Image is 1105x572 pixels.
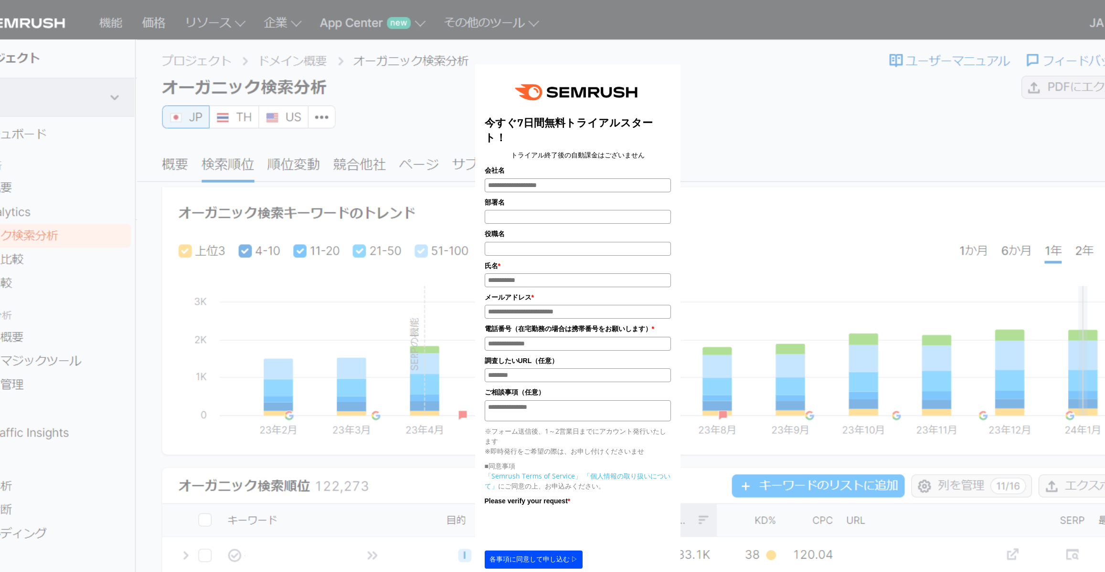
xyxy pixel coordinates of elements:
[485,496,671,506] label: Please verify your request
[508,74,648,111] img: e6a379fe-ca9f-484e-8561-e79cf3a04b3f.png
[485,551,583,569] button: 各事項に同意して申し込む ▷
[485,115,671,145] title: 今すぐ7日間無料トライアルスタート！
[485,387,671,397] label: ご相談事項（任意）
[485,323,671,334] label: 電話番号（在宅勤務の場合は携帯番号をお願いします）
[485,229,671,239] label: 役職名
[485,471,671,491] p: にご同意の上、お申込みください。
[485,471,670,490] a: 「個人情報の取り扱いについて」
[485,197,671,208] label: 部署名
[485,292,671,302] label: メールアドレス
[485,509,630,546] iframe: reCAPTCHA
[485,165,671,176] label: 会社名
[485,260,671,271] label: 氏名
[485,426,671,456] p: ※フォーム送信後、1～2営業日までにアカウント発行いたします ※即時発行をご希望の際は、お申し付けくださいませ
[485,150,671,160] center: トライアル終了後の自動課金はございません
[485,471,582,480] a: 「Semrush Terms of Service」
[485,461,671,471] p: ■同意事項
[485,355,671,366] label: 調査したいURL（任意）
